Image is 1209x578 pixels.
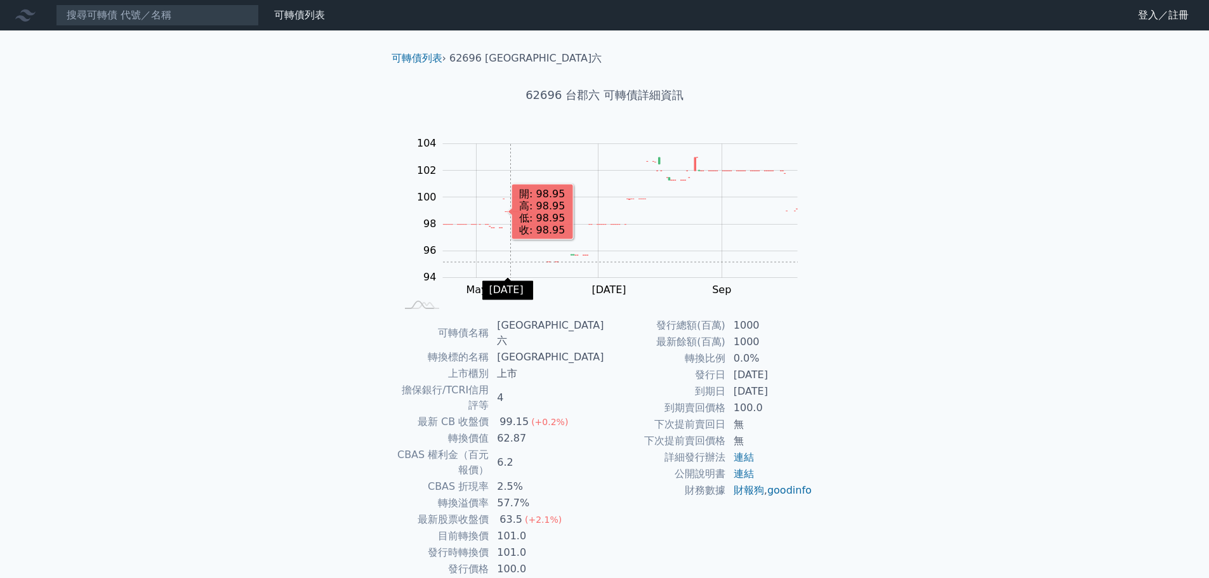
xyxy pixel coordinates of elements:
a: 可轉債列表 [392,52,442,64]
td: , [726,482,813,499]
div: 99.15 [497,414,531,430]
td: 轉換價值 [397,430,490,447]
a: goodinfo [767,484,812,496]
td: 100.0 [489,561,604,577]
td: 101.0 [489,544,604,561]
td: 目前轉換價 [397,528,490,544]
td: 最新餘額(百萬) [605,334,726,350]
td: 最新股票收盤價 [397,511,490,528]
td: 下次提前賣回日 [605,416,726,433]
span: (+2.1%) [525,515,562,525]
a: 連結 [734,451,754,463]
tspan: [DATE] [591,284,626,296]
td: 2.5% [489,478,604,495]
td: 101.0 [489,528,604,544]
tspan: 96 [423,244,436,256]
td: 1000 [726,334,813,350]
td: 無 [726,416,813,433]
td: 6.2 [489,447,604,478]
tspan: May [466,284,487,296]
td: [DATE] [726,367,813,383]
td: 發行總額(百萬) [605,317,726,334]
td: 上市櫃別 [397,365,490,382]
td: 轉換標的名稱 [397,349,490,365]
tspan: 98 [423,218,436,230]
td: 下次提前賣回價格 [605,433,726,449]
tspan: Sep [712,284,731,296]
td: CBAS 折現率 [397,478,490,495]
td: 上市 [489,365,604,382]
li: › [392,51,446,66]
g: Chart [411,137,817,296]
td: 到期日 [605,383,726,400]
tspan: 102 [417,164,437,176]
td: 公開說明書 [605,466,726,482]
a: 財報狗 [734,484,764,496]
td: 到期賣回價格 [605,400,726,416]
td: 0.0% [726,350,813,367]
span: (+0.2%) [531,417,568,427]
td: 57.7% [489,495,604,511]
td: [GEOGRAPHIC_DATA] [489,349,604,365]
td: 發行價格 [397,561,490,577]
tspan: 104 [417,137,437,149]
tspan: 94 [423,271,436,283]
td: 無 [726,433,813,449]
td: CBAS 權利金（百元報價） [397,447,490,478]
a: 登入／註冊 [1128,5,1199,25]
tspan: 100 [417,191,437,203]
a: 連結 [734,468,754,480]
td: 100.0 [726,400,813,416]
td: 擔保銀行/TCRI信用評等 [397,382,490,414]
td: 發行時轉換價 [397,544,490,561]
div: 63.5 [497,512,525,527]
td: 1000 [726,317,813,334]
td: 財務數據 [605,482,726,499]
td: 4 [489,382,604,414]
input: 搜尋可轉債 代號／名稱 [56,4,259,26]
td: 詳細發行辦法 [605,449,726,466]
td: 發行日 [605,367,726,383]
td: [GEOGRAPHIC_DATA]六 [489,317,604,349]
td: 轉換溢價率 [397,495,490,511]
h1: 62696 台郡六 可轉債詳細資訊 [381,86,828,104]
td: 可轉債名稱 [397,317,490,349]
td: 轉換比例 [605,350,726,367]
td: [DATE] [726,383,813,400]
td: 62.87 [489,430,604,447]
td: 最新 CB 收盤價 [397,414,490,430]
li: 62696 [GEOGRAPHIC_DATA]六 [449,51,602,66]
a: 可轉債列表 [274,9,325,21]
